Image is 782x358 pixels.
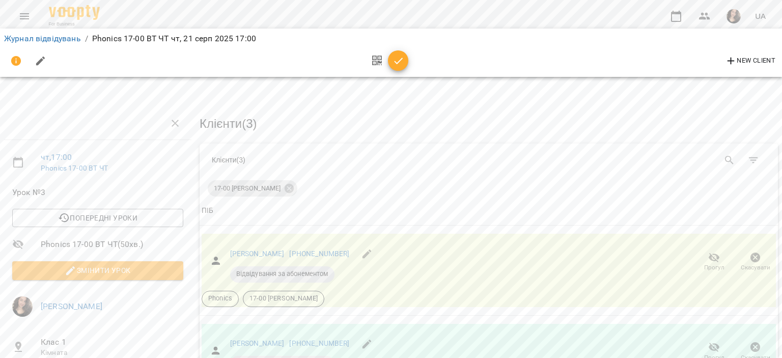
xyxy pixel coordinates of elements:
div: Table Toolbar [200,144,778,176]
span: Phonics [202,294,238,303]
nav: breadcrumb [4,33,778,45]
div: ПІБ [202,205,213,217]
img: af1f68b2e62f557a8ede8df23d2b6d50.jpg [12,296,33,317]
button: Search [717,148,742,173]
span: Клас 1 [41,336,183,348]
span: Урок №3 [12,186,183,199]
a: [PHONE_NUMBER] [289,339,349,347]
span: 17-00 [PERSON_NAME] [243,294,324,303]
h3: Клієнти ( 3 ) [200,117,778,130]
span: Відвідування за абонементом [230,269,334,279]
span: Прогул [704,263,724,272]
div: Sort [202,205,213,217]
button: New Client [722,53,778,69]
span: Попередні уроки [20,212,175,224]
a: [PERSON_NAME] [230,250,285,258]
span: Phonics 17-00 ВТ ЧТ ( 50 хв. ) [41,238,183,251]
button: Попередні уроки [12,209,183,227]
div: 17-00 [PERSON_NAME] [208,180,297,197]
img: Voopty Logo [49,5,100,20]
a: Phonics 17-00 ВТ ЧТ [41,164,108,172]
button: UA [751,7,770,25]
span: UA [755,11,766,21]
span: ПІБ [202,205,776,217]
p: Кімната [41,348,183,358]
button: Menu [12,4,37,29]
p: Phonics 17-00 ВТ ЧТ чт, 21 серп 2025 17:00 [92,33,256,45]
span: Скасувати [741,263,770,272]
img: af1f68b2e62f557a8ede8df23d2b6d50.jpg [727,9,741,23]
a: [PHONE_NUMBER] [289,250,349,258]
li: / [85,33,88,45]
button: Скасувати [735,248,776,277]
a: [PERSON_NAME] [41,301,102,311]
div: Клієнти ( 3 ) [212,155,481,165]
span: 17-00 [PERSON_NAME] [208,184,287,193]
a: чт , 17:00 [41,152,72,162]
button: Фільтр [741,148,766,173]
span: Змінити урок [20,264,175,277]
button: Прогул [693,248,735,277]
a: [PERSON_NAME] [230,339,285,347]
span: For Business [49,21,100,27]
span: New Client [725,55,775,67]
a: Журнал відвідувань [4,34,81,43]
button: Змінити урок [12,261,183,280]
